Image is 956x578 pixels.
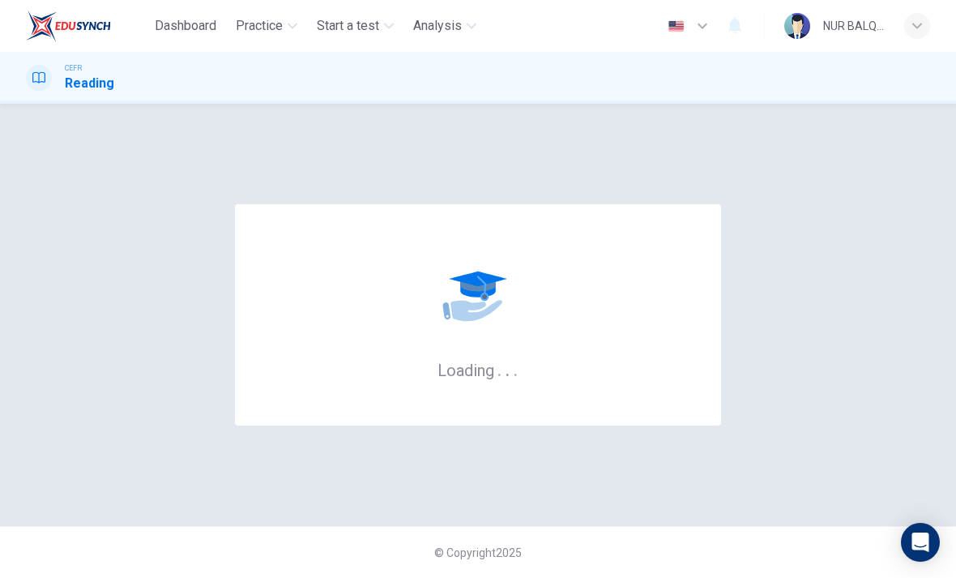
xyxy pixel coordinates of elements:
[413,16,462,36] span: Analysis
[26,10,111,42] img: EduSynch logo
[437,359,519,380] h6: Loading
[434,546,522,559] span: © Copyright 2025
[65,62,82,74] span: CEFR
[666,20,686,32] img: en
[513,355,519,382] h6: .
[505,355,510,382] h6: .
[65,74,114,93] h1: Reading
[407,11,483,41] button: Analysis
[823,16,885,36] div: NUR BALQIS [PERSON_NAME] BINTI [PERSON_NAME]
[310,11,400,41] button: Start a test
[148,11,223,41] button: Dashboard
[236,16,283,36] span: Practice
[497,355,502,382] h6: .
[155,16,216,36] span: Dashboard
[784,13,810,39] img: Profile picture
[26,10,148,42] a: EduSynch logo
[229,11,304,41] button: Practice
[317,16,379,36] span: Start a test
[901,523,940,562] div: Open Intercom Messenger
